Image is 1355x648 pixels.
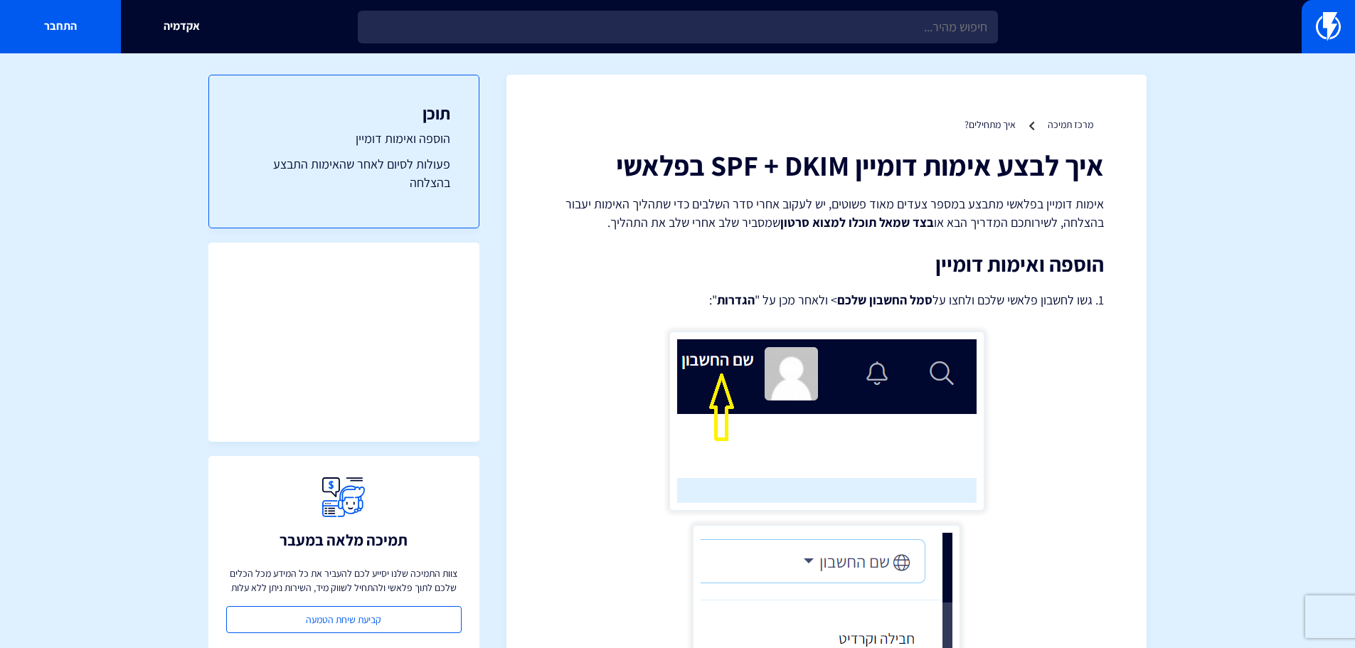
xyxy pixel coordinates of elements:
h2: הוספה ואימות דומיין [549,253,1104,276]
a: מרכז תמיכה [1048,118,1093,131]
p: אימות דומיין בפלאשי מתבצע במספר צעדים מאוד פשוטים, יש לעקוב אחרי סדר השלבים כדי שתהליך האימות יעב... [549,195,1104,231]
strong: בצד שמאל תוכלו למצוא סרטון [780,214,934,230]
h3: תוכן [238,104,450,122]
h3: תמיכה מלאה במעבר [280,531,408,548]
a: פעולות לסיום לאחר שהאימות התבצע בהצלחה [238,155,450,191]
h1: איך לבצע אימות דומיין SPF + DKIM בפלאשי [549,149,1104,181]
strong: סמל החשבון שלכם [837,292,932,308]
a: הוספה ואימות דומיין [238,129,450,148]
p: 1. גשו לחשבון פלאשי שלכם ולחצו על > ולאחר מכן על " ": [549,290,1104,310]
a: קביעת שיחת הטמעה [226,606,462,633]
p: צוות התמיכה שלנו יסייע לכם להעביר את כל המידע מכל הכלים שלכם לתוך פלאשי ולהתחיל לשווק מיד, השירות... [226,566,462,595]
input: חיפוש מהיר... [358,11,998,43]
a: איך מתחילים? [965,118,1016,131]
strong: הגדרות [717,292,755,308]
